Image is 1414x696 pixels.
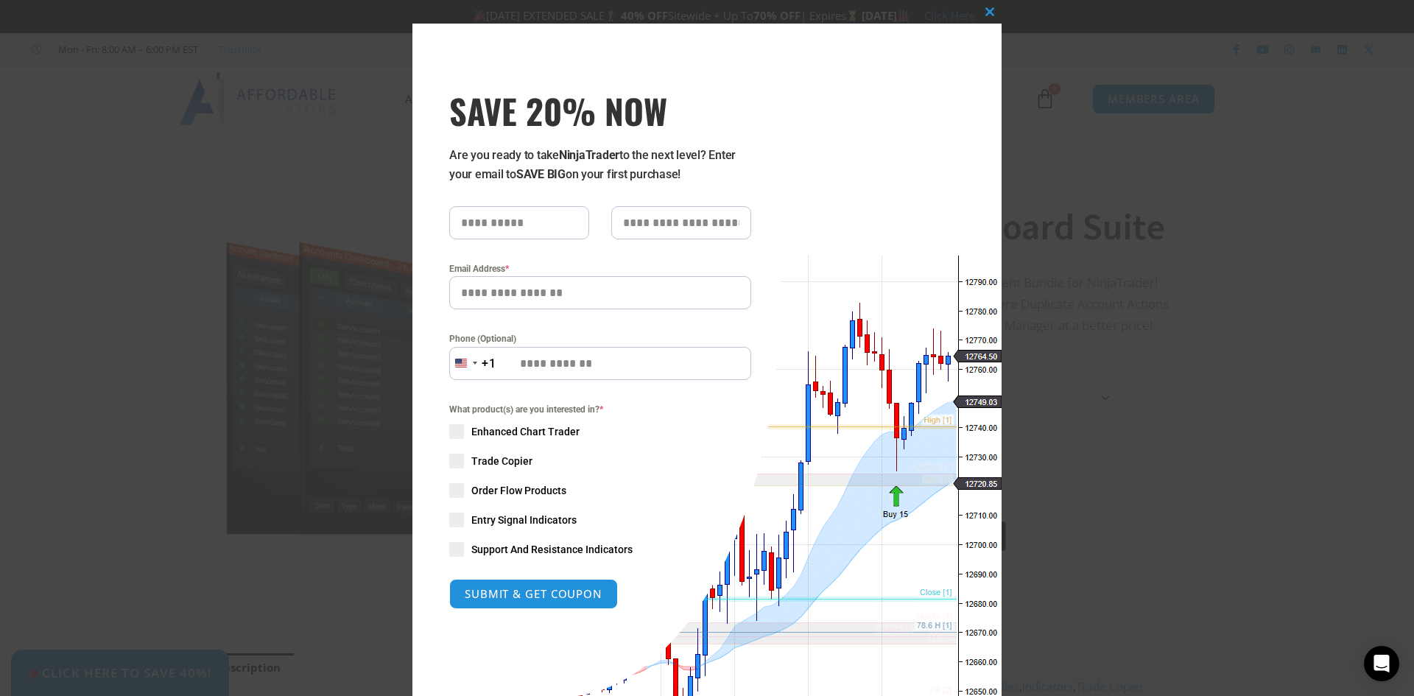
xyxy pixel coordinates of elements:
span: What product(s) are you interested in? [449,402,751,417]
label: Enhanced Chart Trader [449,424,751,439]
span: Enhanced Chart Trader [471,424,580,439]
label: Trade Copier [449,454,751,468]
span: Order Flow Products [471,483,566,498]
span: SAVE 20% NOW [449,90,751,131]
button: SUBMIT & GET COUPON [449,579,618,609]
label: Entry Signal Indicators [449,513,751,527]
label: Support And Resistance Indicators [449,542,751,557]
label: Order Flow Products [449,483,751,498]
strong: NinjaTrader [559,148,619,162]
label: Phone (Optional) [449,331,751,346]
span: Entry Signal Indicators [471,513,577,527]
label: Email Address [449,261,751,276]
strong: SAVE BIG [516,167,566,181]
button: Selected country [449,347,496,380]
div: +1 [482,354,496,373]
p: Are you ready to take to the next level? Enter your email to on your first purchase! [449,146,751,184]
span: Trade Copier [471,454,532,468]
span: Support And Resistance Indicators [471,542,633,557]
div: Open Intercom Messenger [1364,646,1399,681]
